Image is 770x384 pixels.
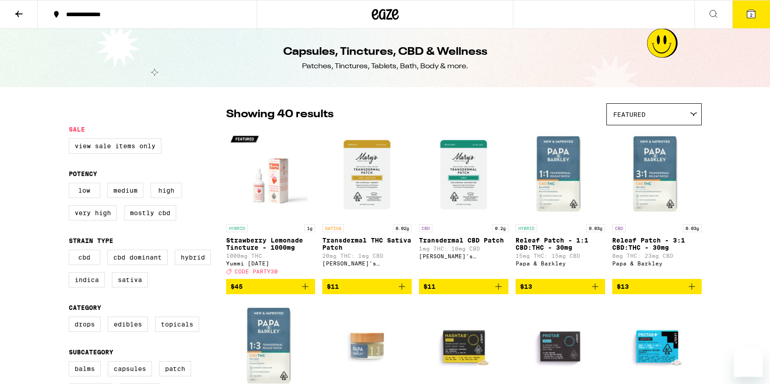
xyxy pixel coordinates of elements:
div: [PERSON_NAME]'s Medicinals [322,260,412,266]
label: High [151,183,182,198]
div: Patches, Tinctures, Tablets, Bath, Body & more. [302,62,468,71]
button: Add to bag [226,279,316,294]
div: Papa & Barkley [516,260,605,266]
label: CBD Dominant [107,250,168,265]
a: Open page for Strawberry Lemonade Tincture - 1000mg from Yummi Karma [226,130,316,279]
img: Mary's Medicinals - Transdermal THC Sativa Patch [322,130,412,220]
label: Balms [69,361,101,376]
p: Transdermal CBD Patch [419,237,508,244]
p: 0.2g [492,224,508,232]
p: Showing 40 results [226,107,334,122]
button: Add to bag [516,279,605,294]
label: Capsules [108,361,152,376]
span: $45 [231,283,243,290]
img: Papa & Barkley - Releaf Patch - 1:1 CBD:THC - 30mg [516,130,605,220]
label: Patch [159,361,191,376]
iframe: Button to launch messaging window [734,348,763,377]
a: Open page for Transdermal THC Sativa Patch from Mary's Medicinals [322,130,412,279]
p: SATIVA [322,224,344,232]
span: 2 [750,12,752,18]
span: $11 [423,283,436,290]
span: $13 [617,283,629,290]
a: Open page for Releaf Patch - 3:1 CBD:THC - 30mg from Papa & Barkley [612,130,702,279]
a: Open page for Releaf Patch - 1:1 CBD:THC - 30mg from Papa & Barkley [516,130,605,279]
label: CBD [69,250,100,265]
div: [PERSON_NAME]'s Medicinals [419,253,508,259]
p: HYBRID [516,224,537,232]
label: Very High [69,205,117,221]
p: HYBRID [226,224,248,232]
label: Topicals [155,317,199,332]
div: Yummi [DATE] [226,260,316,266]
span: $11 [327,283,339,290]
img: Mary's Medicinals - Transdermal CBD Patch [419,130,508,220]
img: Yummi Karma - Strawberry Lemonade Tincture - 1000mg [226,130,316,220]
legend: Subcategory [69,349,113,356]
legend: Category [69,304,101,311]
p: CBD [419,224,432,232]
label: Low [69,183,100,198]
p: 1000mg THC [226,253,316,259]
img: Papa & Barkley - Releaf Patch - 3:1 CBD:THC - 30mg [612,130,702,220]
p: Releaf Patch - 1:1 CBD:THC - 30mg [516,237,605,251]
p: 20mg THC: 1mg CBD [322,253,412,259]
button: Add to bag [419,279,508,294]
button: Add to bag [322,279,412,294]
p: 8mg THC: 23mg CBD [612,253,702,259]
legend: Sale [69,126,85,133]
label: Medium [107,183,143,198]
p: Releaf Patch - 3:1 CBD:THC - 30mg [612,237,702,251]
span: CODE PARTY30 [235,269,278,274]
h1: Capsules, Tinctures, CBD & Wellness [283,44,487,60]
p: CBD [612,224,626,232]
label: Indica [69,272,105,287]
legend: Potency [69,170,97,177]
p: Strawberry Lemonade Tincture - 1000mg [226,237,316,251]
p: 15mg THC: 15mg CBD [516,253,605,259]
p: Transdermal THC Sativa Patch [322,237,412,251]
p: 0.03g [586,224,605,232]
label: Sativa [112,272,148,287]
label: Edibles [108,317,148,332]
p: 1g [304,224,315,232]
label: Hybrid [175,250,211,265]
div: Papa & Barkley [612,260,702,266]
button: 2 [732,0,770,28]
span: Featured [613,111,645,118]
p: 0.03g [683,224,702,232]
p: 1mg THC: 10mg CBD [419,246,508,252]
label: View Sale Items Only [69,138,161,154]
button: Add to bag [612,279,702,294]
p: 0.02g [393,224,412,232]
label: Mostly CBD [124,205,176,221]
span: $13 [520,283,532,290]
a: Open page for Transdermal CBD Patch from Mary's Medicinals [419,130,508,279]
label: Drops [69,317,101,332]
legend: Strain Type [69,237,113,244]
